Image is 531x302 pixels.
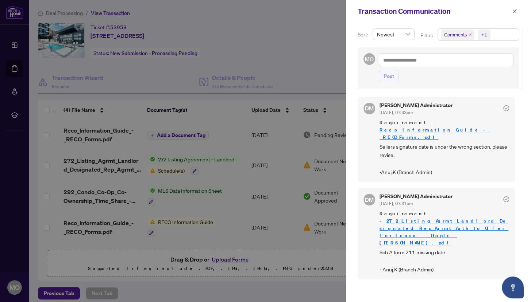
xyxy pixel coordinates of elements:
[503,105,509,111] span: check-circle
[365,55,373,63] span: MO
[502,276,524,298] button: Open asap
[503,196,509,202] span: check-circle
[380,103,453,108] h5: [PERSON_NAME] Administrator
[380,248,509,274] span: Sch A form 211 missing date - Anuj.K (Branch Admin)
[441,30,474,40] span: Comments
[365,104,374,113] span: DM
[380,194,453,199] h5: [PERSON_NAME] Administrator
[358,6,510,17] div: Transaction Communication
[380,218,508,246] a: 272_Listing_Agrmt_Landlord_Designated_Rep_Agrmt_Auth_to_Offer_for_Lease_-_PropTx-[PERSON_NAME].pdf
[380,127,490,140] a: Reco_Information_Guide_-_RECO_Forms.pdf
[380,201,413,206] span: [DATE], 07:31pm
[380,142,509,177] span: Sellers signature date is under the wrong section, please revise. -Anuj.K (Branch Admin)
[444,31,467,38] span: Comments
[481,31,487,38] div: +1
[380,119,509,141] span: Requirement -
[420,31,434,39] p: Filter:
[365,195,374,204] span: DM
[377,29,410,40] span: Newest
[358,31,370,39] p: Sort:
[380,210,509,247] span: Requirement -
[380,110,413,115] span: [DATE], 07:33pm
[512,9,517,14] span: close
[468,33,472,36] span: close
[379,70,399,82] button: Post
